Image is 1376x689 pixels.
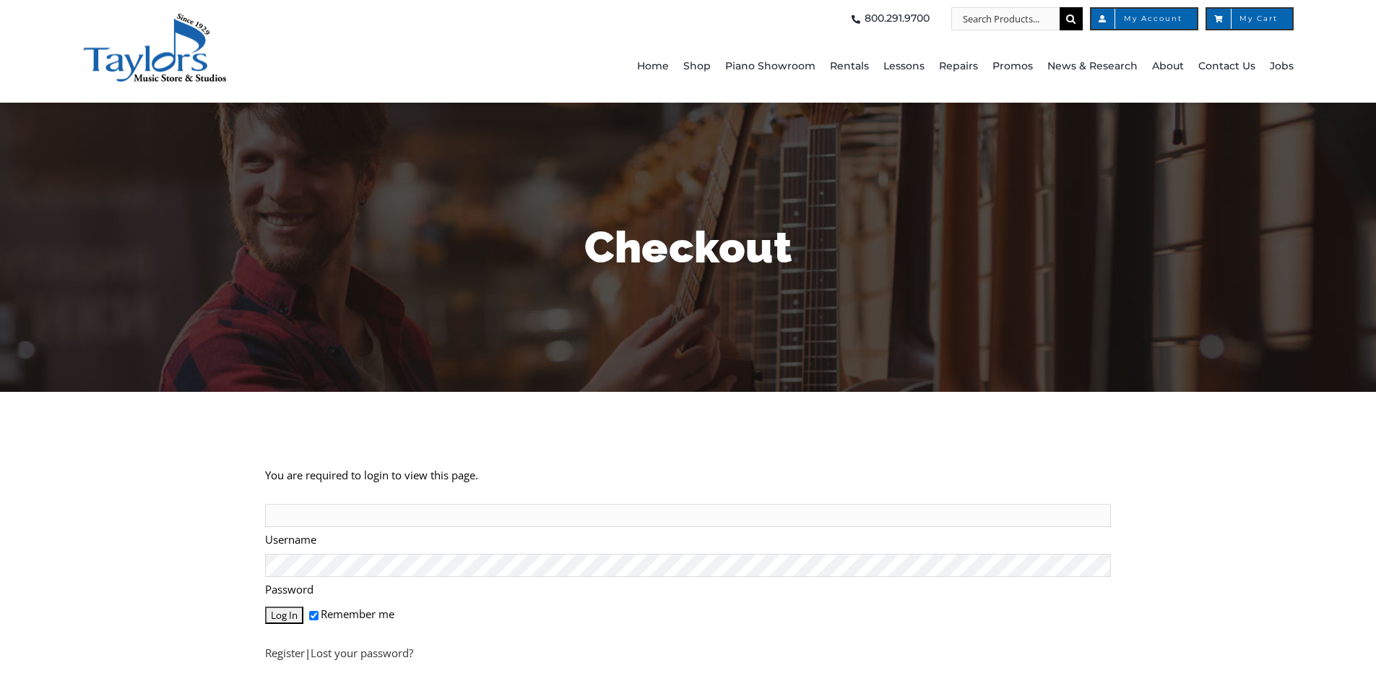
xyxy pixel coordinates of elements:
span: Contact Us [1198,55,1255,78]
a: My Cart [1206,7,1294,30]
a: Promos [992,30,1033,103]
a: Piano Showroom [725,30,815,103]
span: News & Research [1047,55,1138,78]
a: Home [637,30,669,103]
input: Log In [265,607,303,624]
span: Piano Showroom [725,55,815,78]
span: Rentals [830,55,869,78]
nav: Top Right [397,7,1294,30]
span: About [1152,55,1184,78]
span: 800.291.9700 [865,7,930,30]
h1: Checkout [266,217,1111,278]
span: Home [637,55,669,78]
span: Lessons [883,55,925,78]
input: Search [1060,7,1083,30]
p: | [265,641,1110,665]
span: My Account [1106,15,1182,22]
a: Register [265,646,305,660]
span: Shop [683,55,711,78]
a: News & Research [1047,30,1138,103]
input: Username [265,504,1110,527]
a: My Account [1090,7,1198,30]
a: taylors-music-store-west-chester [82,11,227,25]
a: Jobs [1270,30,1294,103]
a: Shop [683,30,711,103]
a: About [1152,30,1184,103]
span: Promos [992,55,1033,78]
span: Repairs [939,55,978,78]
a: Lost your password? [311,646,413,660]
a: 800.291.9700 [847,7,930,30]
a: Rentals [830,30,869,103]
span: Jobs [1270,55,1294,78]
nav: Main Menu [397,30,1294,103]
label: Password [265,557,1110,596]
span: My Cart [1221,15,1278,22]
label: Username [265,507,1110,547]
label: Remember me [306,607,394,621]
input: Remember me [309,611,319,620]
a: Lessons [883,30,925,103]
input: Search Products... [951,7,1060,30]
p: You are required to login to view this page. [265,463,1110,487]
a: Contact Us [1198,30,1255,103]
input: Password [265,554,1110,577]
a: Repairs [939,30,978,103]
